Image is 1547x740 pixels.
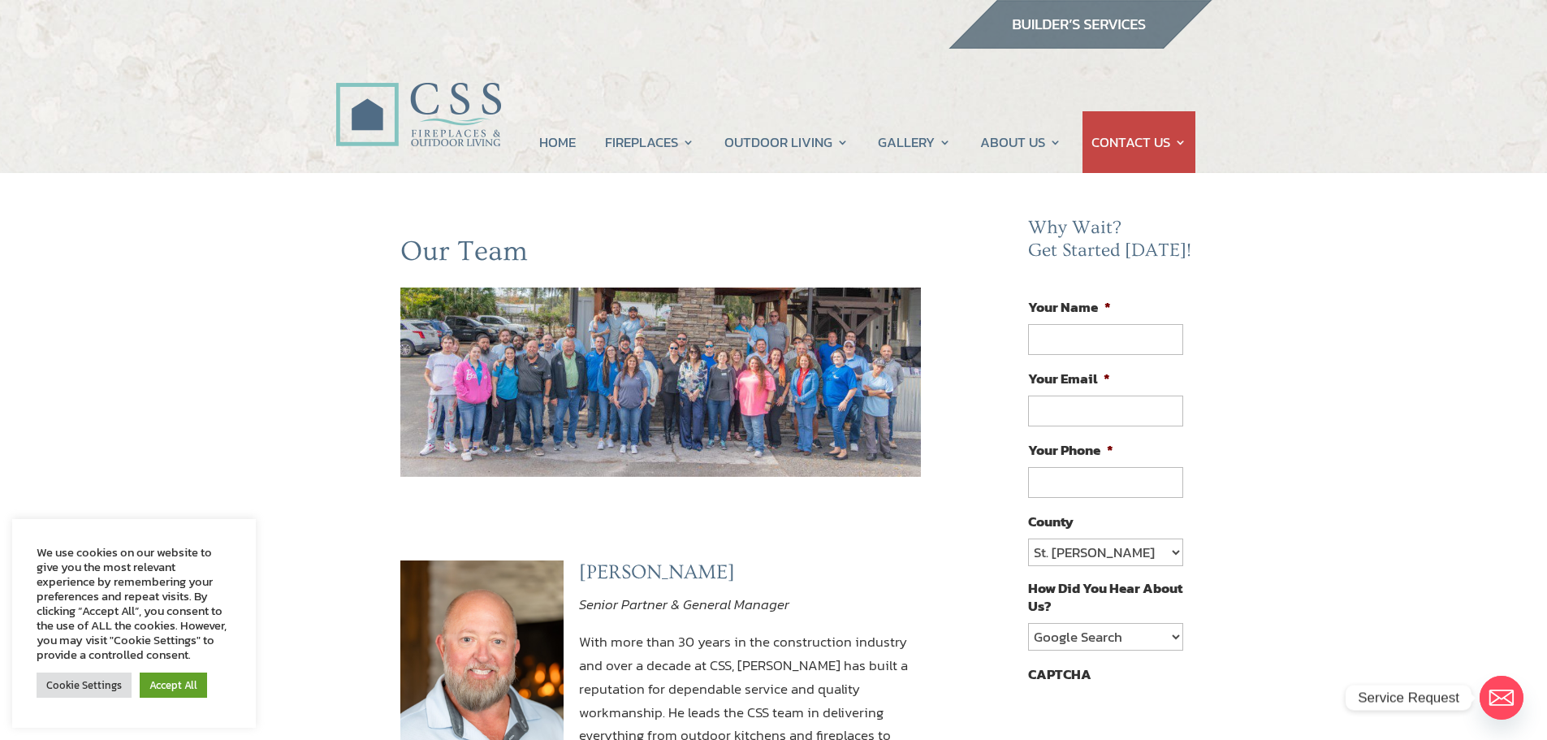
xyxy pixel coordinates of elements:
label: How Did You Hear About Us? [1028,579,1182,615]
h2: Why Wait? Get Started [DATE]! [1028,217,1195,270]
h3: [PERSON_NAME] [579,560,921,593]
a: Accept All [140,673,207,698]
img: team2 [400,288,922,477]
a: Email [1480,676,1523,720]
a: GALLERY [878,111,951,173]
a: OUTDOOR LIVING [724,111,849,173]
label: CAPTCHA [1028,665,1091,683]
img: CSS Fireplaces & Outdoor Living (Formerly Construction Solutions & Supply)- Jacksonville Ormond B... [335,37,501,155]
a: ABOUT US [980,111,1061,173]
em: Senior Partner & General Manager [579,594,789,615]
h1: Our Team [400,235,922,277]
div: We use cookies on our website to give you the most relevant experience by remembering your prefer... [37,545,231,662]
a: Cookie Settings [37,673,132,698]
label: Your Name [1028,298,1111,316]
label: County [1028,513,1074,530]
a: CONTACT US [1091,111,1186,173]
label: Your Email [1028,370,1110,387]
a: FIREPLACES [605,111,694,173]
a: HOME [539,111,576,173]
a: builder services construction supply [948,33,1212,54]
label: Your Phone [1028,441,1113,459]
